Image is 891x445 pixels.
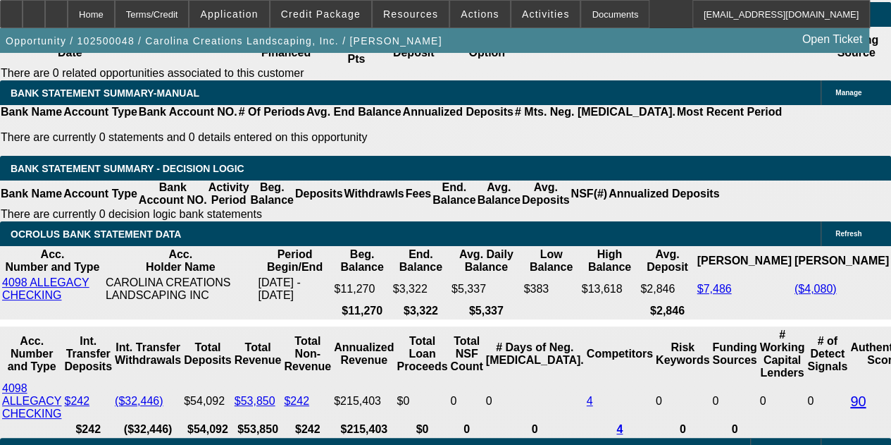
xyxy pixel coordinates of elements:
a: 90 [850,394,866,409]
a: 4098 ALLEGACY CHECKING [2,382,61,420]
th: Avg. Deposits [521,181,571,207]
a: $53,850 [235,395,275,407]
button: Application [189,1,268,28]
th: $11,270 [333,304,390,318]
th: Fees [405,181,432,207]
span: Bank Statement Summary - Decision Logic [11,163,244,174]
a: Open Ticket [797,28,868,51]
button: Actions [450,1,510,28]
th: # of Detect Signals [806,328,848,380]
th: Total Revenue [234,328,282,380]
span: Manage [835,89,861,97]
th: Bank Account NO. [138,181,208,207]
th: [PERSON_NAME] [794,248,890,274]
th: Avg. End Balance [306,105,402,119]
td: $0 [396,382,448,421]
th: Acc. Number and Type [1,328,62,380]
td: 0 [655,382,710,421]
th: Period Begin/End [258,248,332,274]
button: Credit Package [270,1,371,28]
th: ($32,446) [114,422,182,437]
th: Annualized Deposits [401,105,513,119]
th: $242 [283,422,332,437]
th: High Balance [581,248,639,274]
th: Competitors [586,328,654,380]
span: Actions [461,8,499,20]
th: End. Balance [392,248,449,274]
th: Account Type [63,105,138,119]
button: Resources [373,1,449,28]
span: Resources [383,8,438,20]
td: 0 [711,382,757,421]
a: 4 [616,423,623,435]
a: $242 [284,395,309,407]
th: Bank Account NO. [138,105,238,119]
th: 0 [485,422,585,437]
td: $13,618 [581,276,639,303]
th: $54,092 [183,422,232,437]
span: OCROLUS BANK STATEMENT DATA [11,228,181,240]
th: Total Loan Proceeds [396,328,448,380]
th: 0 [655,422,710,437]
a: $7,486 [697,283,731,295]
td: $383 [523,276,579,303]
td: [DATE] - [DATE] [258,276,332,303]
th: Avg. Daily Balance [451,248,522,274]
th: $3,322 [392,304,449,318]
th: NSF(#) [570,181,608,207]
th: Acc. Holder Name [105,248,256,274]
a: ($32,446) [115,395,163,407]
span: 0 [759,395,766,407]
th: Annualized Revenue [333,328,394,380]
td: $2,846 [640,276,694,303]
th: End. Balance [432,181,476,207]
th: Beg. Balance [249,181,294,207]
span: BANK STATEMENT SUMMARY-MANUAL [11,87,199,99]
span: Application [200,8,258,20]
span: Activities [522,8,570,20]
th: Activity Period [208,181,250,207]
th: Int. Transfer Deposits [63,328,113,380]
th: $0 [396,422,448,437]
p: There are currently 0 statements and 0 details entered on this opportunity [1,131,782,144]
td: 0 [449,382,483,421]
th: Most Recent Period [676,105,783,119]
th: Account Type [63,181,138,207]
th: $53,850 [234,422,282,437]
th: [PERSON_NAME] [696,248,792,274]
th: # Mts. Neg. [MEDICAL_DATA]. [514,105,676,119]
th: Risk Keywords [655,328,710,380]
th: Total Non-Revenue [283,328,332,380]
th: Annualized Deposits [608,181,720,207]
td: $3,322 [392,276,449,303]
th: Total Deposits [183,328,232,380]
th: Avg. Balance [476,181,521,207]
th: $215,403 [333,422,394,437]
a: 4098 ALLEGACY CHECKING [2,276,89,301]
a: ($4,080) [795,283,837,295]
th: 0 [449,422,483,437]
th: 0 [711,422,757,437]
td: 0 [806,382,848,421]
span: Credit Package [281,8,361,20]
div: $215,403 [334,395,394,408]
th: Deposits [294,181,344,207]
td: $11,270 [333,276,390,303]
th: Withdrawls [343,181,404,207]
th: $5,337 [451,304,522,318]
a: $242 [64,395,89,407]
th: Beg. Balance [333,248,390,274]
th: Low Balance [523,248,579,274]
td: $5,337 [451,276,522,303]
th: # Days of Neg. [MEDICAL_DATA]. [485,328,585,380]
td: CAROLINA CREATIONS LANDSCAPING INC [105,276,256,303]
th: Avg. Deposit [640,248,694,274]
th: Int. Transfer Withdrawals [114,328,182,380]
td: 0 [485,382,585,421]
span: Opportunity / 102500048 / Carolina Creations Landscaping, Inc. / [PERSON_NAME] [6,35,442,47]
th: Acc. Number and Type [1,248,104,274]
th: $2,846 [640,304,694,318]
th: # Of Periods [238,105,306,119]
span: Refresh [835,230,861,238]
td: $54,092 [183,382,232,421]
